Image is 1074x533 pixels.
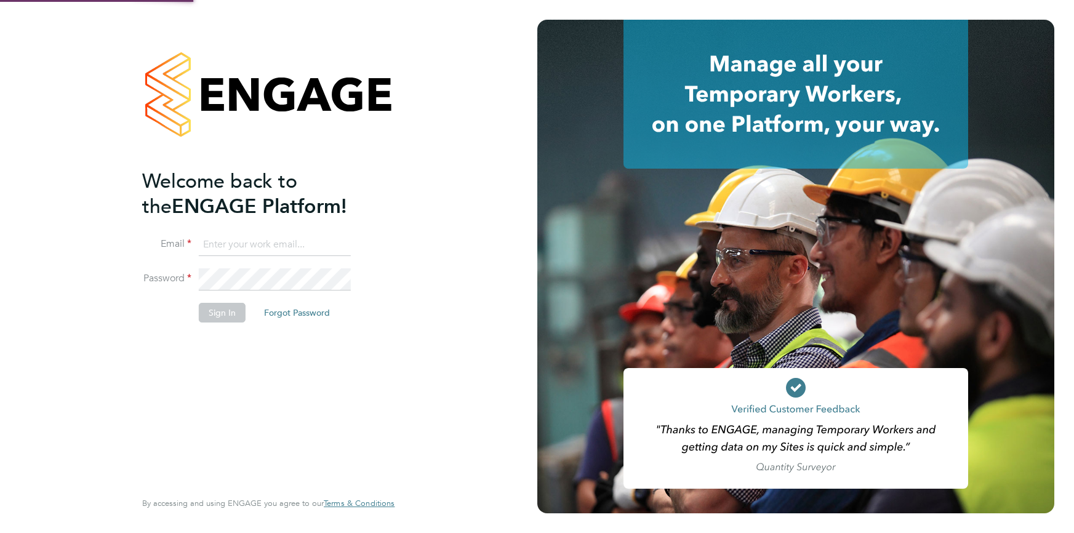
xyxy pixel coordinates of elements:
[142,272,191,285] label: Password
[199,234,351,256] input: Enter your work email...
[142,169,297,218] span: Welcome back to the
[199,303,246,323] button: Sign In
[324,499,395,508] a: Terms & Conditions
[142,498,395,508] span: By accessing and using ENGAGE you agree to our
[254,303,340,323] button: Forgot Password
[142,238,191,250] label: Email
[142,169,382,219] h2: ENGAGE Platform!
